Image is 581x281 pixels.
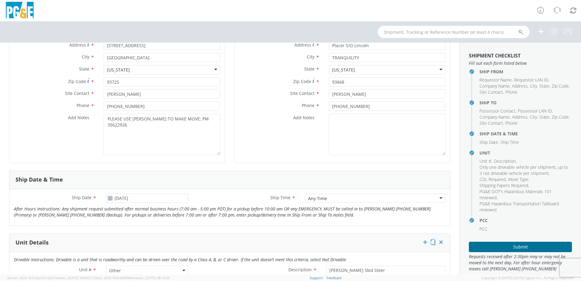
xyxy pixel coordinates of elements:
[15,240,49,246] h3: Unit Details
[480,89,503,95] span: Site Contact
[14,206,431,218] i: After Hours Instructions: Any shipment request submitted after normal business hours (7:00 am - 5...
[539,83,549,89] span: State
[552,114,569,120] span: Zip Code
[481,276,574,280] span: Copyright © [DATE]-[DATE] Agistix Inc., All Rights Reserved
[132,276,170,280] span: master, [DATE] 08:10:29
[480,164,568,176] span: Only one driveable vehicle per shipment, up to 3 not driveable vehicle per shipment
[539,114,550,120] li: ,
[480,139,498,145] span: Ship Date
[480,139,499,145] li: ,
[304,66,315,72] span: State
[480,131,572,136] h4: Ship Date & Time
[307,54,315,60] span: City
[288,267,312,272] span: Description
[310,276,323,280] a: Support
[332,67,355,73] div: [US_STATE]
[480,89,504,95] li: ,
[505,89,517,95] span: Phone
[530,114,537,120] span: City
[480,164,570,176] li: ,
[79,66,89,72] span: State
[505,120,517,126] span: Phone
[512,83,528,89] span: Address
[512,114,528,120] span: Address
[512,83,528,89] li: ,
[480,120,504,126] li: ,
[72,195,91,200] span: Ship Date
[480,158,492,164] li: ,
[480,114,511,120] li: ,
[480,77,513,83] li: ,
[518,108,552,114] span: Possessor LAN ID
[109,268,185,273] span: Other
[480,226,487,232] span: PCC
[494,158,516,164] span: Description
[480,189,552,200] span: PG&E DOT's Hazardous Materials 101 reviewed
[514,77,549,83] li: ,
[480,83,510,89] span: Company Name
[469,52,521,59] strong: Shipment Checklist
[469,60,572,66] span: Fill out each form listed below
[508,176,529,182] li: ,
[480,100,572,105] h4: Ship To
[552,83,569,89] span: Zip Code
[14,257,346,262] i: Drivable Instructions: Drivable is a unit that is roadworthy and can be driven over the road by a...
[480,176,506,182] span: CDL Required
[378,26,530,38] input: Shipment, Tracking or Reference Number (at least 4 chars)
[480,120,503,126] span: Site Contact
[77,102,89,108] span: Phone
[480,77,512,83] span: Requestor Name
[480,108,516,114] li: ,
[107,67,130,73] div: [US_STATE]
[65,90,89,96] span: Site Contact
[480,83,511,89] li: ,
[480,108,515,114] span: Possessor Contact
[480,218,572,223] h4: PCC
[294,42,311,48] span: Address
[55,276,92,280] span: master, [DATE] 10:04:51
[7,276,92,280] span: Server: 2025.18.0-daa1fe12ee7
[68,78,86,84] span: Zip Code
[69,42,86,48] span: Address
[302,102,315,108] span: Phone
[469,242,572,252] button: Submit
[93,276,170,280] span: Client: 2025.18.0-0e69584
[539,83,550,89] li: ,
[480,69,572,74] h4: Ship From
[480,114,510,120] span: Company Name
[327,276,342,280] a: Feedback
[15,177,63,183] h3: Ship Date & Time
[68,115,89,120] span: Add Notes
[293,115,315,120] span: Add Notes
[512,114,528,120] li: ,
[480,182,528,188] span: Shipping Papers Required
[494,158,517,164] li: ,
[552,83,570,89] li: ,
[79,267,91,272] span: Unit #
[514,77,548,83] span: Requestor LAN ID
[293,78,311,84] span: Zip Code
[308,196,327,202] div: Any Time
[530,83,538,89] li: ,
[480,201,559,213] span: PG&E Hazardous Transportation Tailboard reviewed
[480,176,507,182] li: ,
[552,114,570,120] li: ,
[480,151,572,155] h4: Unit
[480,158,491,164] span: Unit #
[469,254,572,272] span: Requests received after 2:30pm may or may not be moved to the next day. For after hour emergency ...
[480,182,529,189] li: ,
[500,139,519,145] span: Ship Time
[518,108,553,114] li: ,
[530,83,537,89] span: City
[530,114,538,120] li: ,
[5,2,35,20] img: pge-logo-06675f144f4cfa6a6814.png
[480,189,570,201] li: ,
[508,176,528,182] span: Move Type
[539,114,549,120] span: State
[270,195,290,200] span: Ship Time
[290,90,315,96] span: Site Contact
[82,54,89,60] span: City
[106,266,188,275] span: Other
